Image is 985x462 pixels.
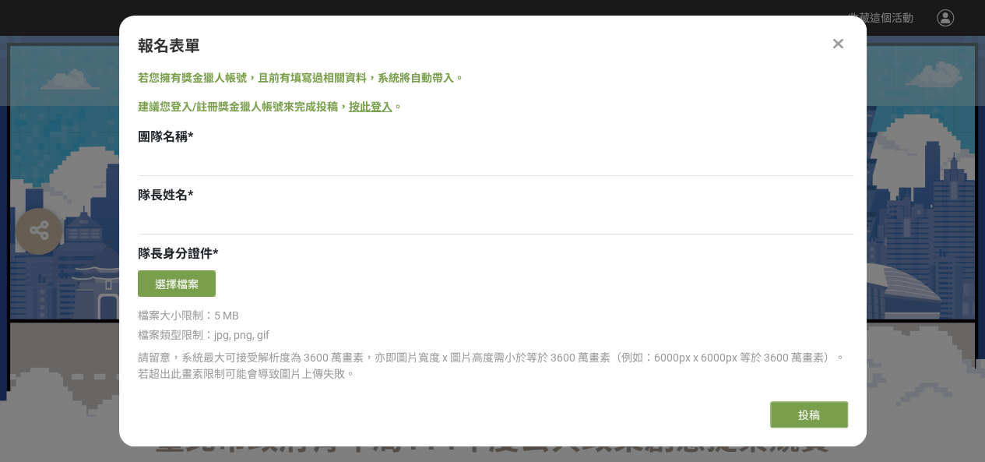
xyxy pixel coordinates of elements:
span: 團隊名稱 [138,129,188,144]
div: 請留意，系統最大可接受解析度為 3600 萬畫素，亦即圖片寬度 x 圖片高度需小於等於 3600 萬畫素（例如：6000px x 6000px 等於 3600 萬畫素）。若超出此畫素限制可能會導... [138,350,854,383]
button: 選擇檔案 [138,270,216,297]
span: 投稿 [798,409,820,421]
span: 。 [392,101,403,113]
button: 投稿 [770,401,848,428]
h1: 臺北市政府青年局114年度公共政策創意提案競賽 [104,421,882,458]
span: 檔案大小限制：5 MB [138,309,239,322]
span: 若您擁有獎金獵人帳號，且前有填寫過相關資料，系統將自動帶入。 [138,72,465,84]
a: 按此登入 [349,101,392,113]
span: 報名表單 [138,37,200,55]
span: 隊長姓名 [138,188,188,203]
span: 隊長身分證件 [138,246,213,261]
span: 檔案類型限制：jpg, png, gif [138,329,269,341]
span: 收藏這個活動 [848,12,913,24]
span: 建議您登入/註冊獎金獵人帳號來完成投稿， [138,101,349,113]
